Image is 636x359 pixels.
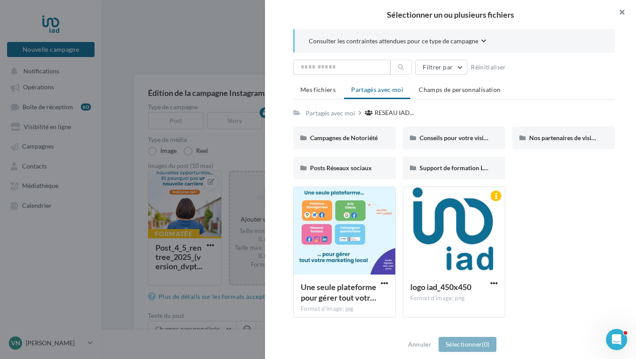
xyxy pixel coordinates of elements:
div: Format d'image: png [410,294,498,302]
span: Posts Réseaux sociaux [310,164,372,172]
span: RESEAU IAD... [375,108,414,117]
h2: Sélectionner un ou plusieurs fichiers [279,11,622,19]
span: logo iad_450x450 [410,282,471,292]
span: Partagés avec moi [351,86,403,93]
span: Support de formation Localads [420,164,504,172]
span: Campagnes de Notoriété [310,134,378,141]
span: (0) [482,340,489,348]
span: Conseils pour votre visibilité locale [420,134,515,141]
span: Une seule plateforme pour gérer tout votre marketing local [301,282,376,302]
button: Consulter les contraintes attendues pour ce type de campagne [309,36,486,47]
button: Annuler [405,339,435,350]
button: Sélectionner(0) [439,337,496,352]
iframe: Intercom live chat [606,329,627,350]
span: Mes fichiers [300,86,336,93]
span: Champs de personnalisation [419,86,500,93]
div: Partagés avec moi [306,109,355,118]
span: Nos partenaires de visibilité locale [529,134,623,141]
span: Consulter les contraintes attendues pour ce type de campagne [309,37,478,46]
div: Format d'image: jpg [301,305,388,313]
button: Filtrer par [415,60,467,75]
button: Réinitialiser [467,62,510,73]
